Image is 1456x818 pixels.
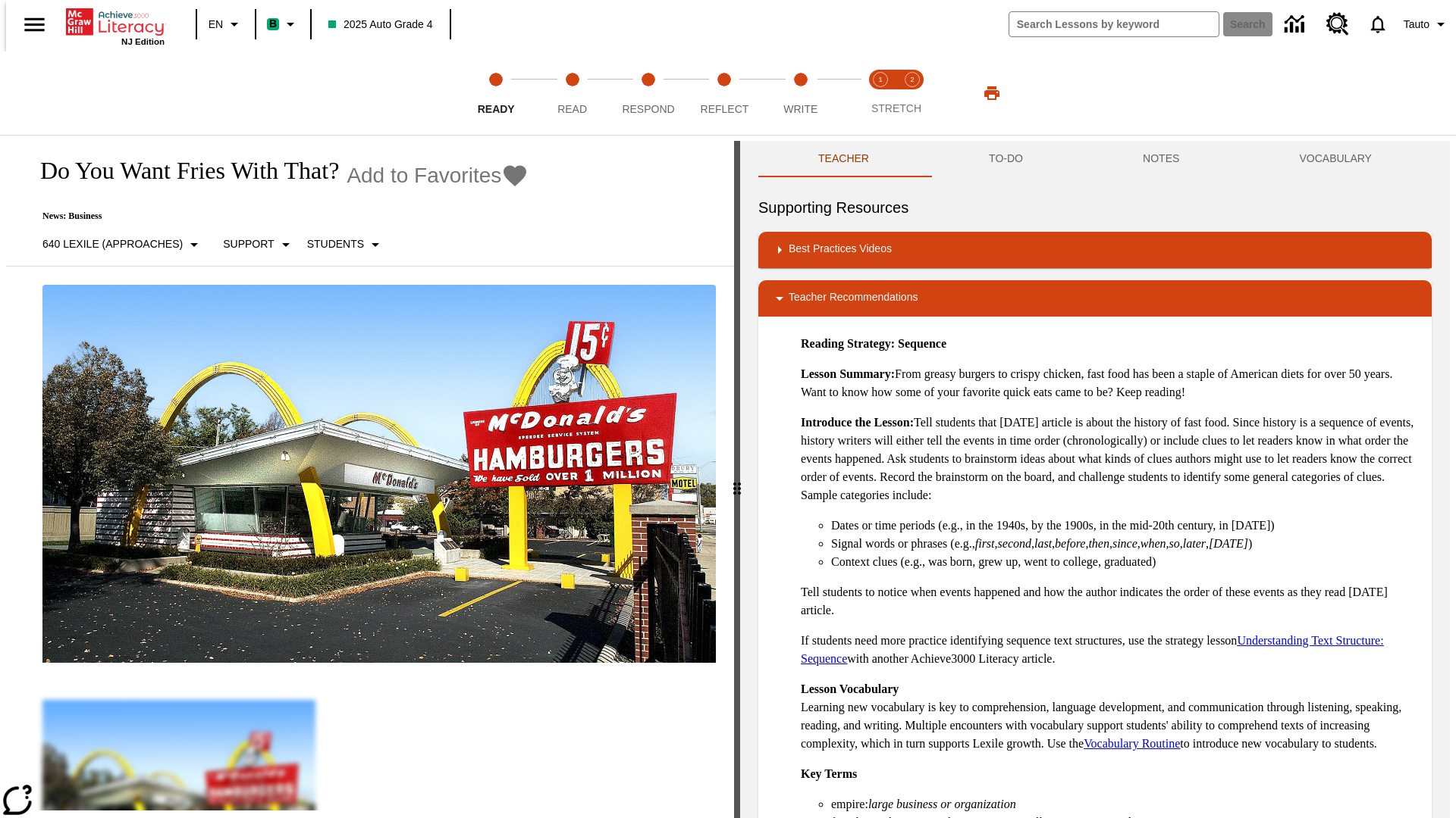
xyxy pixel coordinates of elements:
div: Home [66,5,165,46]
h6: Supporting Resources [758,195,1432,220]
p: Teacher Recommendations [789,289,918,308]
em: [DATE] [1209,537,1248,550]
em: so [1169,537,1180,550]
span: STRETCH [871,102,921,114]
a: Understanding Text Structure: Sequence [801,634,1384,665]
p: If students need more practice identifying sequence text structures, use the strategy lesson with... [801,632,1420,668]
p: Students [307,236,364,252]
p: Best Practices Videos [789,241,892,259]
p: Tell students that [DATE] article is about the history of fast food. Since history is a sequence ... [801,414,1420,504]
a: Vocabulary Routine [1084,737,1180,750]
button: Select Lexile, 640 Lexile (Approaches) [36,231,209,258]
input: search field [1009,12,1219,36]
span: Write [783,103,817,115]
a: Notifications [1358,5,1398,44]
p: Support [223,236,274,252]
button: Stretch Respond step 2 of 2 [890,52,934,135]
em: last [1034,537,1052,550]
strong: Sequence [898,337,946,350]
strong: Introduce the Lesson: [801,416,914,429]
button: Reflect step 4 of 5 [680,52,768,135]
button: Write step 5 of 5 [757,52,845,135]
button: Scaffolds, Support [217,231,300,258]
em: since [1112,537,1137,550]
a: Data Center [1276,4,1317,45]
strong: Lesson Summary: [801,367,895,380]
p: 640 Lexile (Approaches) [42,236,183,252]
em: first [975,537,995,550]
button: Ready step 1 of 5 [452,52,540,135]
li: Signal words or phrases (e.g., , , , , , , , , , ) [831,535,1420,553]
button: Respond step 3 of 5 [604,52,692,135]
li: Dates or time periods (e.g., in the 1940s, by the 1900s, in the mid-20th century, in [DATE]) [831,517,1420,535]
button: Language: EN, Select a language [202,11,250,38]
button: NOTES [1083,141,1239,177]
button: Stretch Read step 1 of 2 [858,52,902,135]
div: Instructional Panel Tabs [758,141,1432,177]
p: Tell students to notice when events happened and how the author indicates the order of these even... [801,583,1420,620]
text: 2 [910,76,914,83]
button: TO-DO [929,141,1083,177]
em: then [1088,537,1109,550]
div: Best Practices Videos [758,232,1432,268]
text: 1 [878,76,882,83]
span: Read [557,103,587,115]
span: Reflect [701,103,749,115]
div: activity [740,141,1450,818]
span: 2025 Auto Grade 4 [328,17,433,33]
button: Boost Class color is mint green. Change class color [261,11,306,38]
div: Press Enter or Spacebar and then press right and left arrow keys to move the slider [734,141,740,818]
a: Resource Center, Will open in new tab [1317,4,1358,45]
strong: Key Terms [801,767,857,780]
button: Profile/Settings [1398,11,1456,38]
span: Respond [622,103,674,115]
button: Select Student [301,231,391,258]
span: Ready [478,103,515,115]
em: large business or organization [868,798,1016,810]
button: Read step 2 of 5 [528,52,616,135]
button: Teacher [758,141,929,177]
em: second [998,537,1031,550]
span: B [269,14,277,33]
strong: Reading Strategy: [801,337,895,350]
li: Context clues (e.g., was born, grew up, went to college, graduated) [831,553,1420,571]
span: Add to Favorites [347,164,501,188]
span: NJ Edition [121,37,165,46]
button: Print [968,80,1016,107]
p: Learning new vocabulary is key to comprehension, language development, and communication through ... [801,680,1420,753]
li: empire: [831,795,1420,813]
button: Open side menu [12,2,57,47]
p: From greasy burgers to crispy chicken, fast food has been a staple of American diets for over 50 ... [801,365,1420,401]
span: EN [209,17,223,33]
button: Add to Favorites - Do You Want Fries With That? [347,162,529,189]
img: One of the first McDonald's stores, with the iconic red sign and golden arches. [42,285,716,663]
p: News: Business [24,211,529,222]
button: VOCABULARY [1239,141,1432,177]
h1: Do You Want Fries With That? [24,157,339,185]
em: later [1183,537,1206,550]
em: when [1141,537,1166,550]
em: before [1055,537,1085,550]
span: Tauto [1404,17,1429,33]
div: reading [6,141,734,810]
strong: Lesson Vocabulary [801,682,899,695]
div: Teacher Recommendations [758,280,1432,317]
